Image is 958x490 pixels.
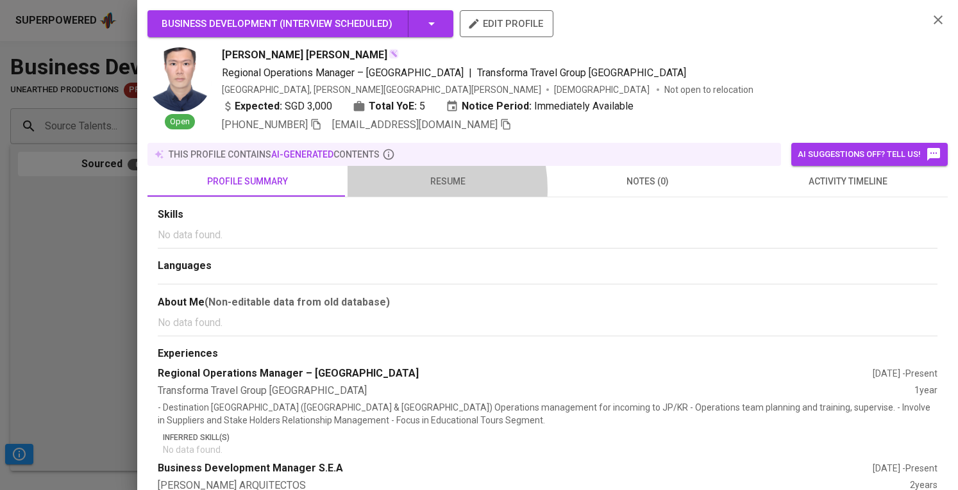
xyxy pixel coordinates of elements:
[147,47,212,111] img: c3d53c5633465edac99c3608929aa8fc.jpg
[477,67,686,79] span: Transforma Travel Group [GEOGRAPHIC_DATA]
[158,384,914,398] div: Transforma Travel Group [GEOGRAPHIC_DATA]
[222,67,464,79] span: Regional Operations Manager – [GEOGRAPHIC_DATA]
[469,65,472,81] span: |
[222,47,387,63] span: [PERSON_NAME] [PERSON_NAME]
[158,401,937,427] p: - Destination [GEOGRAPHIC_DATA] ([GEOGRAPHIC_DATA] & [GEOGRAPHIC_DATA]) Operations management for...
[446,99,634,114] div: Immediately Available
[158,347,937,361] div: Experiences
[163,432,937,443] p: Inferred Skill(s)
[222,99,332,114] div: SGD 3,000
[169,148,380,161] p: this profile contains contents
[235,99,282,114] b: Expected:
[755,174,940,190] span: activity timeline
[147,10,453,37] button: Business Development (Interview scheduled)
[165,116,195,128] span: Open
[791,143,948,166] button: AI suggestions off? Tell us!
[158,366,873,381] div: Regional Operations Manager – [GEOGRAPHIC_DATA]
[355,174,540,190] span: resume
[419,99,425,114] span: 5
[158,259,937,274] div: Languages
[798,147,941,162] span: AI suggestions off? Tell us!
[873,462,937,475] div: [DATE] - Present
[554,83,651,96] span: [DEMOGRAPHIC_DATA]
[369,99,417,114] b: Total YoE:
[914,384,937,398] div: 1 year
[555,174,740,190] span: notes (0)
[222,83,541,96] div: [GEOGRAPHIC_DATA], [PERSON_NAME][GEOGRAPHIC_DATA][PERSON_NAME]
[389,49,399,59] img: magic_wand.svg
[664,83,753,96] p: Not open to relocation
[222,118,308,131] span: [PHONE_NUMBER]
[158,315,937,331] p: No data found.
[462,99,532,114] b: Notice Period:
[873,367,937,380] div: [DATE] - Present
[470,15,543,32] span: edit profile
[460,10,553,37] button: edit profile
[205,296,390,308] b: (Non-editable data from old database)
[155,174,340,190] span: profile summary
[162,18,392,29] span: Business Development ( Interview scheduled )
[158,227,937,243] p: No data found.
[158,208,937,222] div: Skills
[332,118,498,131] span: [EMAIL_ADDRESS][DOMAIN_NAME]
[158,461,873,476] div: Business Development Manager S.E.A
[158,295,937,310] div: About Me
[163,443,937,456] p: No data found.
[460,18,553,28] a: edit profile
[271,149,333,159] span: AI-generated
